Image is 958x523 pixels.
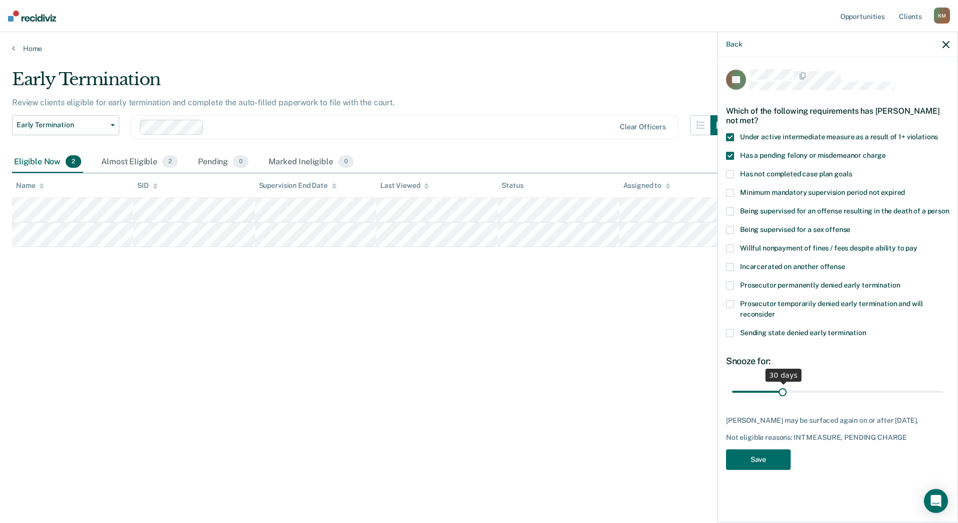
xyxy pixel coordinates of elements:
span: 2 [162,155,178,168]
div: Pending [196,151,251,173]
img: Recidiviz [8,11,56,22]
span: Under active intermediate measure as a result of 1+ violations [740,133,938,141]
span: Early Termination [17,121,107,129]
div: Marked Ineligible [267,151,356,173]
span: Has a pending felony or misdemeanor charge [740,151,886,159]
div: Status [502,181,523,190]
div: Last Viewed [380,181,429,190]
div: Not eligible reasons: INT MEASURE, PENDING CHARGE [726,433,949,442]
div: Which of the following requirements has [PERSON_NAME] not met? [726,98,949,133]
span: Being supervised for an offense resulting in the death of a person [740,207,949,215]
span: Prosecutor permanently denied early termination [740,281,900,289]
span: Incarcerated on another offense [740,263,845,271]
div: SID [137,181,158,190]
div: Clear officers [620,123,666,131]
div: [PERSON_NAME] may be surfaced again on or after [DATE]. [726,416,949,425]
div: Eligible Now [12,151,83,173]
span: Minimum mandatory supervision period not expired [740,188,905,196]
span: 0 [233,155,249,168]
div: Snooze for: [726,356,949,367]
div: K M [934,8,950,24]
button: Back [726,40,742,49]
span: Has not completed case plan goals [740,170,852,178]
div: Almost Eligible [99,151,180,173]
div: Name [16,181,44,190]
div: Supervision End Date [259,181,337,190]
span: 2 [66,155,81,168]
div: Assigned to [623,181,670,190]
div: 30 days [765,369,802,382]
span: Being supervised for a sex offense [740,225,850,233]
button: Save [726,449,791,470]
span: Sending state denied early termination [740,329,866,337]
div: Open Intercom Messenger [924,489,948,513]
span: Willful nonpayment of fines / fees despite ability to pay [740,244,917,252]
span: 0 [338,155,354,168]
p: Review clients eligible for early termination and complete the auto-filled paperwork to file with... [12,98,395,107]
div: Early Termination [12,69,731,98]
a: Home [12,44,946,53]
span: Prosecutor temporarily denied early termination and will reconsider [740,300,923,318]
